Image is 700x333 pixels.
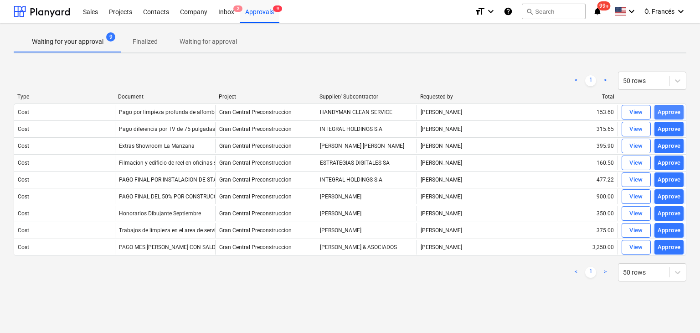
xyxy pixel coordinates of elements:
[119,244,299,250] div: PAGO MES [PERSON_NAME] CON SALDO DE $6,750 QUE YA FUE PAGADO
[629,124,643,135] div: View
[18,143,29,149] div: Cost
[654,206,684,221] button: Approve
[316,223,417,238] div: [PERSON_NAME]
[119,227,333,234] div: Trabajos de limpieza en el area de servidumbre para demolicion de quioscos existentes
[622,105,651,120] button: View
[18,210,29,217] div: Cost
[18,160,29,166] div: Cost
[18,177,29,183] div: Cost
[585,75,596,86] a: Page 1 is your current page
[654,122,684,136] button: Approve
[316,122,417,136] div: INTEGRAL HOLDINGS S.A
[517,156,618,170] div: 160.50
[654,289,700,333] iframe: Chat Widget
[118,94,211,100] div: Document
[675,6,686,17] i: keyboard_arrow_down
[517,172,618,187] div: 477.22
[629,242,643,253] div: View
[571,267,582,278] a: Previous page
[658,141,681,151] div: Approve
[658,225,681,236] div: Approve
[417,189,517,204] div: [PERSON_NAME]
[316,240,417,255] div: [PERSON_NAME] & ASOCIADOS
[316,172,417,187] div: INTEGRAL HOLDINGS S.A
[658,242,681,253] div: Approve
[18,193,29,200] div: Cost
[106,32,115,42] span: 9
[18,227,29,234] div: Cost
[417,105,517,120] div: [PERSON_NAME]
[417,223,517,238] div: [PERSON_NAME]
[18,126,29,132] div: Cost
[571,75,582,86] a: Previous page
[654,289,700,333] div: Widget de chat
[417,122,517,136] div: [PERSON_NAME]
[417,139,517,153] div: [PERSON_NAME]
[526,8,533,15] span: search
[517,240,618,255] div: 3,250.00
[219,126,292,132] span: Gran Central Preconstruccion
[219,143,292,149] span: Gran Central Preconstruccion
[474,6,485,17] i: format_size
[219,94,312,100] div: Project
[629,208,643,219] div: View
[219,244,292,250] span: Gran Central Preconstruccion
[316,105,417,120] div: HANDYMAN CLEAN SERVICE
[658,192,681,202] div: Approve
[600,75,611,86] a: Next page
[316,156,417,170] div: ESTRATEGIAS DIGITALES SA
[654,105,684,120] button: Approve
[517,223,618,238] div: 375.00
[658,208,681,219] div: Approve
[517,189,618,204] div: 900.00
[658,124,681,135] div: Approve
[658,175,681,185] div: Approve
[219,177,292,183] span: Gran Central Preconstruccion
[585,267,596,278] a: Page 1 is your current page
[32,37,103,47] p: Waiting for your approval
[417,156,517,170] div: [PERSON_NAME]
[658,107,681,118] div: Approve
[119,126,264,132] div: Pago diferencia por TV de 75 pulgadas para showroom GC
[654,189,684,204] button: Approve
[600,267,611,278] a: Next page
[622,156,651,170] button: View
[622,189,651,204] button: View
[629,107,643,118] div: View
[622,240,651,255] button: View
[485,6,496,17] i: keyboard_arrow_down
[180,37,237,47] p: Waiting for approval
[654,139,684,153] button: Approve
[521,94,614,100] div: Total
[517,139,618,153] div: 395.90
[517,122,618,136] div: 315.65
[219,109,292,115] span: Gran Central Preconstruccion
[319,94,413,100] div: Supplier/ Subcontractor
[622,122,651,136] button: View
[17,94,111,100] div: Type
[417,206,517,221] div: [PERSON_NAME]
[654,223,684,238] button: Approve
[622,206,651,221] button: View
[316,139,417,153] div: [PERSON_NAME] [PERSON_NAME]
[119,160,273,166] div: Filmacion y edificio de reel en oficinas sobre proceso de diseño
[119,210,201,217] div: Honorarios Dibujante Septiembre
[119,193,310,200] div: PAGO FINAL DEL 50% POR CONSTRUCCION DE ACERA Y TRABAJOS ESQUINA
[316,189,417,204] div: [PERSON_NAME]
[654,240,684,255] button: Approve
[517,105,618,120] div: 153.60
[417,240,517,255] div: [PERSON_NAME]
[18,109,29,115] div: Cost
[629,175,643,185] div: View
[119,109,260,115] div: Pago por limpieza profunda de alfombra para showroom
[219,193,292,200] span: Gran Central Preconstruccion
[593,6,602,17] i: notifications
[316,206,417,221] div: [PERSON_NAME]
[622,139,651,153] button: View
[654,156,684,170] button: Approve
[626,6,637,17] i: keyboard_arrow_down
[629,158,643,168] div: View
[517,206,618,221] div: 350.00
[18,244,29,250] div: Cost
[658,158,681,168] div: Approve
